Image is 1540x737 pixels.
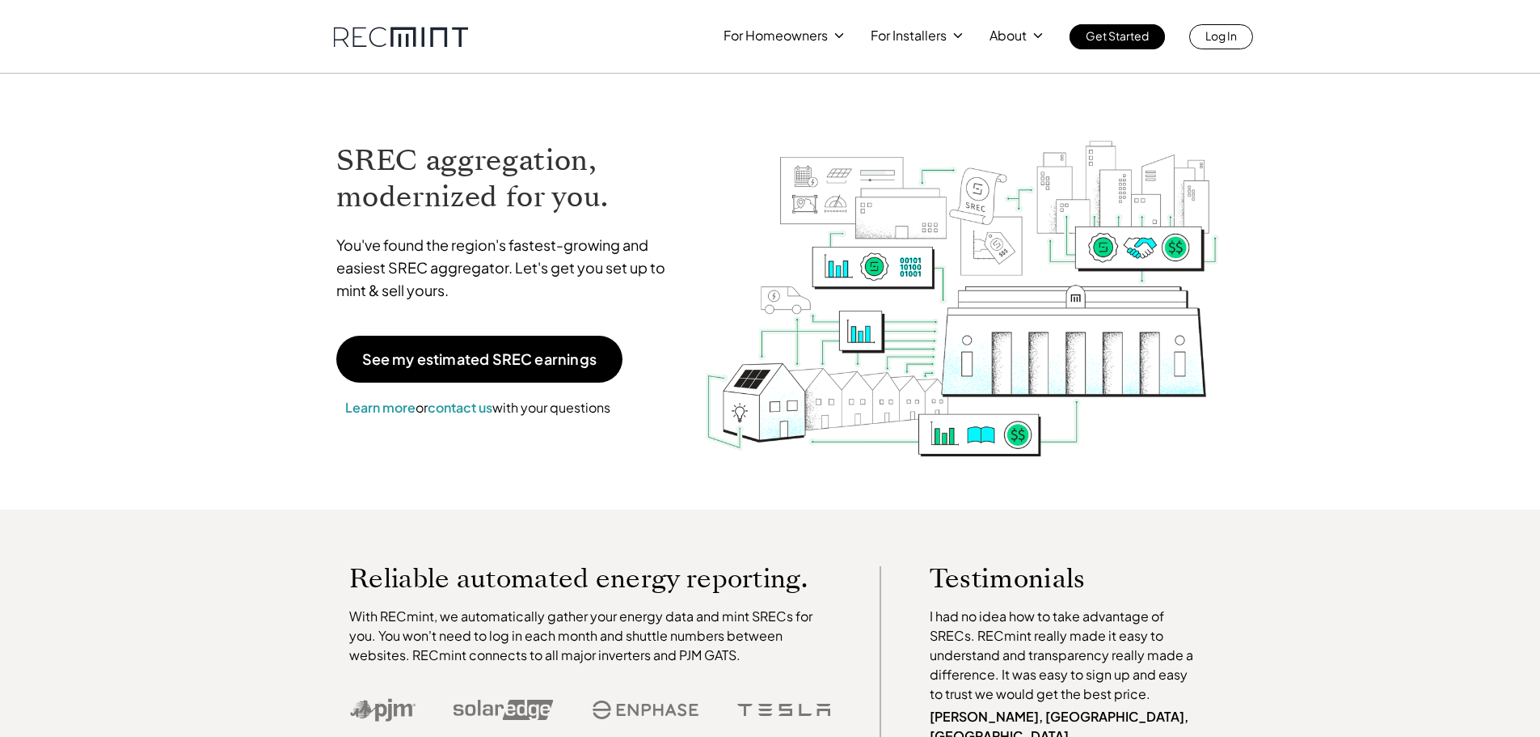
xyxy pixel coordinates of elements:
p: See my estimated SREC earnings [362,352,597,366]
p: About [989,24,1027,47]
img: RECmint value cycle [704,98,1220,461]
p: For Installers [871,24,947,47]
p: Get Started [1086,24,1149,47]
p: For Homeowners [724,24,828,47]
p: Testimonials [930,566,1171,591]
a: Log In [1189,24,1253,49]
p: I had no idea how to take advantage of SRECs. RECmint really made it easy to understand and trans... [930,607,1201,704]
a: contact us [428,399,492,416]
p: With RECmint, we automatically gather your energy data and mint SRECs for you. You won't need to ... [349,607,831,665]
a: See my estimated SREC earnings [336,336,622,383]
a: Get Started [1070,24,1165,49]
p: or with your questions [336,397,619,418]
p: Log In [1205,24,1237,47]
p: Reliable automated energy reporting. [349,566,831,591]
a: Learn more [345,399,416,416]
p: You've found the region's fastest-growing and easiest SREC aggregator. Let's get you set up to mi... [336,234,681,302]
h1: SREC aggregation, modernized for you. [336,142,681,215]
